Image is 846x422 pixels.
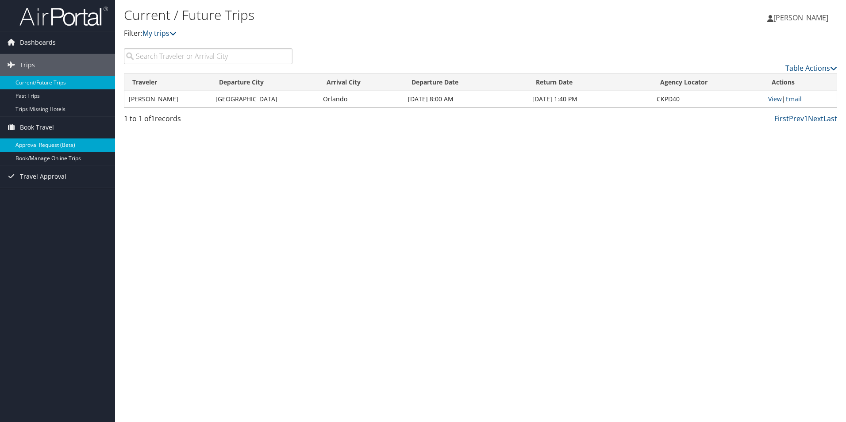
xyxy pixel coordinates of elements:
a: First [774,114,789,123]
div: 1 to 1 of records [124,113,292,128]
th: Agency Locator: activate to sort column ascending [652,74,763,91]
td: [DATE] 1:40 PM [528,91,652,107]
h1: Current / Future Trips [124,6,600,24]
th: Return Date: activate to sort column ascending [528,74,652,91]
th: Actions [764,74,837,91]
span: Trips [20,54,35,76]
td: [DATE] 8:00 AM [404,91,528,107]
th: Arrival City: activate to sort column ascending [319,74,404,91]
th: Departure City: activate to sort column ascending [211,74,319,91]
th: Departure Date: activate to sort column descending [404,74,528,91]
a: Next [808,114,823,123]
td: | [764,91,837,107]
td: CKPD40 [652,91,763,107]
a: View [768,95,782,103]
span: Dashboards [20,31,56,54]
span: Travel Approval [20,165,66,188]
td: [PERSON_NAME] [124,91,211,107]
a: Prev [789,114,804,123]
a: 1 [804,114,808,123]
input: Search Traveler or Arrival City [124,48,292,64]
a: [PERSON_NAME] [767,4,837,31]
a: Email [785,95,802,103]
a: Last [823,114,837,123]
th: Traveler: activate to sort column ascending [124,74,211,91]
td: Orlando [319,91,404,107]
a: My trips [142,28,177,38]
td: [GEOGRAPHIC_DATA] [211,91,319,107]
span: 1 [151,114,155,123]
span: Book Travel [20,116,54,138]
p: Filter: [124,28,600,39]
a: Table Actions [785,63,837,73]
img: airportal-logo.png [19,6,108,27]
span: [PERSON_NAME] [773,13,828,23]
